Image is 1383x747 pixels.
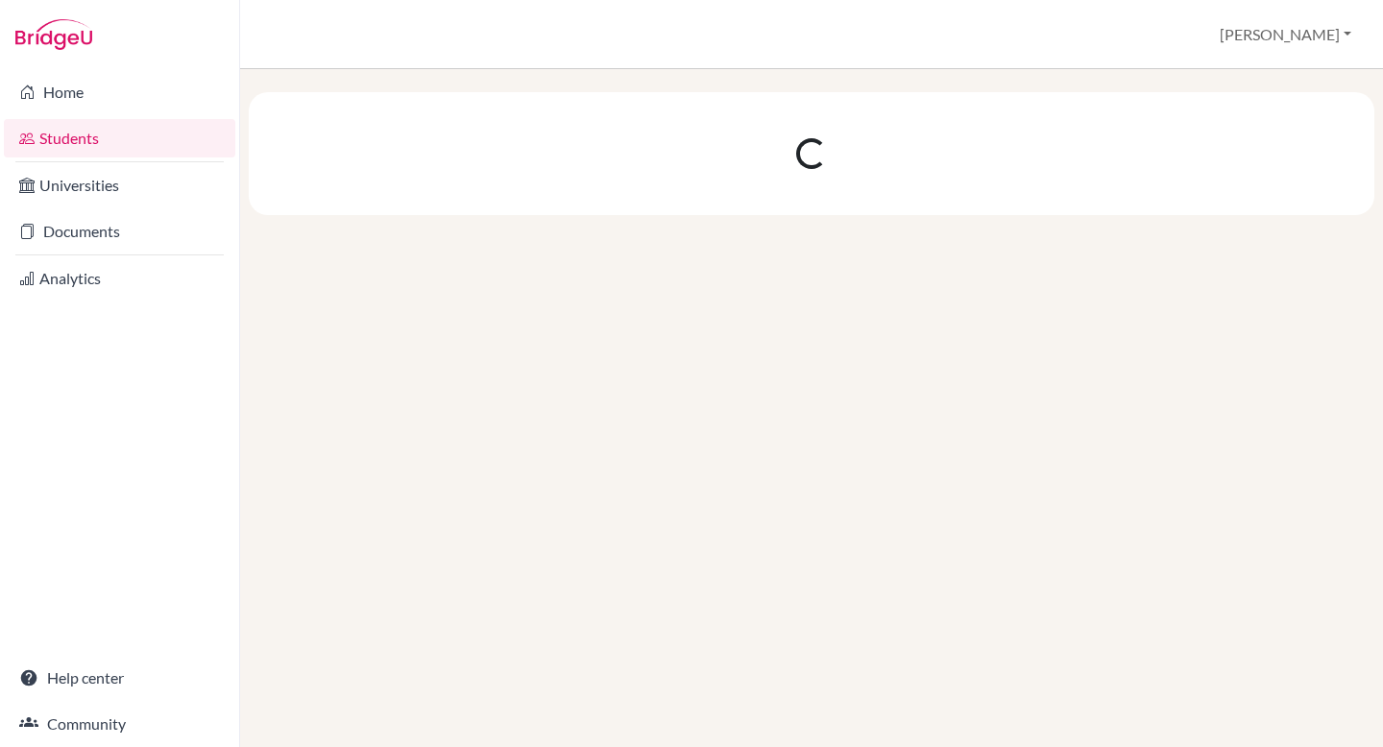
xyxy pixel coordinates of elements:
a: Help center [4,659,235,697]
img: Bridge-U [15,19,92,50]
button: [PERSON_NAME] [1211,16,1360,53]
a: Analytics [4,259,235,298]
a: Students [4,119,235,157]
a: Documents [4,212,235,251]
a: Universities [4,166,235,205]
a: Community [4,705,235,743]
a: Home [4,73,235,111]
